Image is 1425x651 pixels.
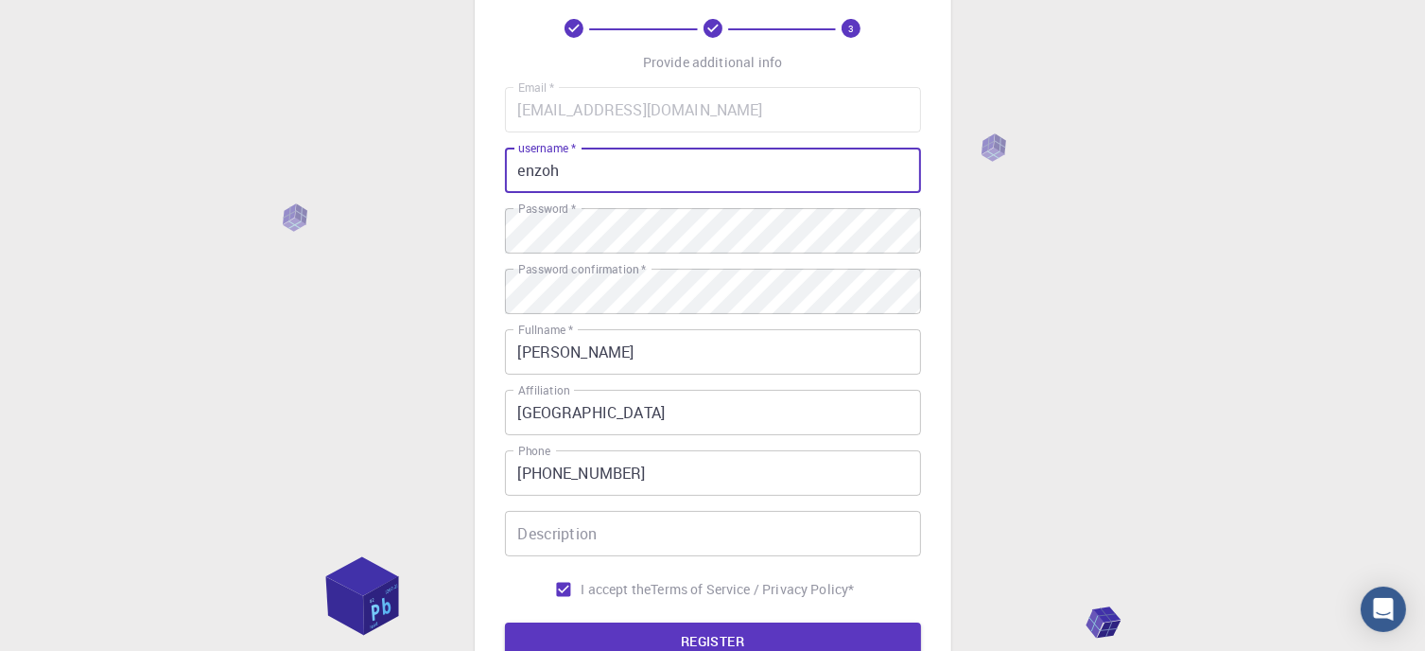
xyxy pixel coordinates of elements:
[848,22,854,35] text: 3
[518,140,576,156] label: username
[518,261,646,277] label: Password confirmation
[518,443,550,459] label: Phone
[518,201,576,217] label: Password
[643,53,782,72] p: Provide additional info
[651,580,854,599] a: Terms of Service / Privacy Policy*
[518,382,569,398] label: Affiliation
[518,322,573,338] label: Fullname
[1361,587,1406,632] div: Open Intercom Messenger
[582,580,652,599] span: I accept the
[651,580,854,599] p: Terms of Service / Privacy Policy *
[518,79,554,96] label: Email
